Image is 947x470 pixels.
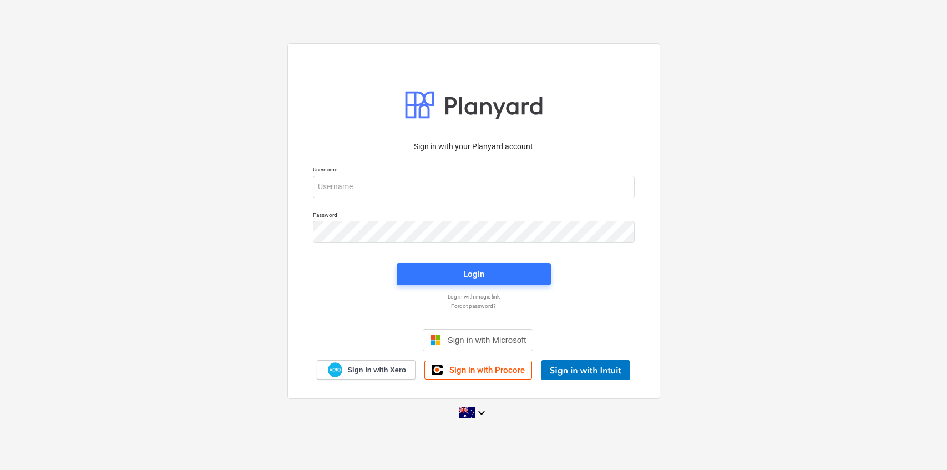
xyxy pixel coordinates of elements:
div: Login [463,267,484,281]
button: Login [397,263,551,285]
a: Sign in with Procore [424,361,532,380]
i: keyboard_arrow_down [475,406,488,420]
span: Sign in with Microsoft [448,335,526,345]
span: Sign in with Procore [449,365,525,375]
p: Sign in with your Planyard account [313,141,635,153]
a: Sign in with Xero [317,360,416,380]
span: Sign in with Xero [347,365,406,375]
img: Microsoft logo [430,335,441,346]
input: Username [313,176,635,198]
p: Password [313,211,635,221]
img: Xero logo [328,362,342,377]
p: Username [313,166,635,175]
a: Log in with magic link [307,293,640,300]
a: Forgot password? [307,302,640,310]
